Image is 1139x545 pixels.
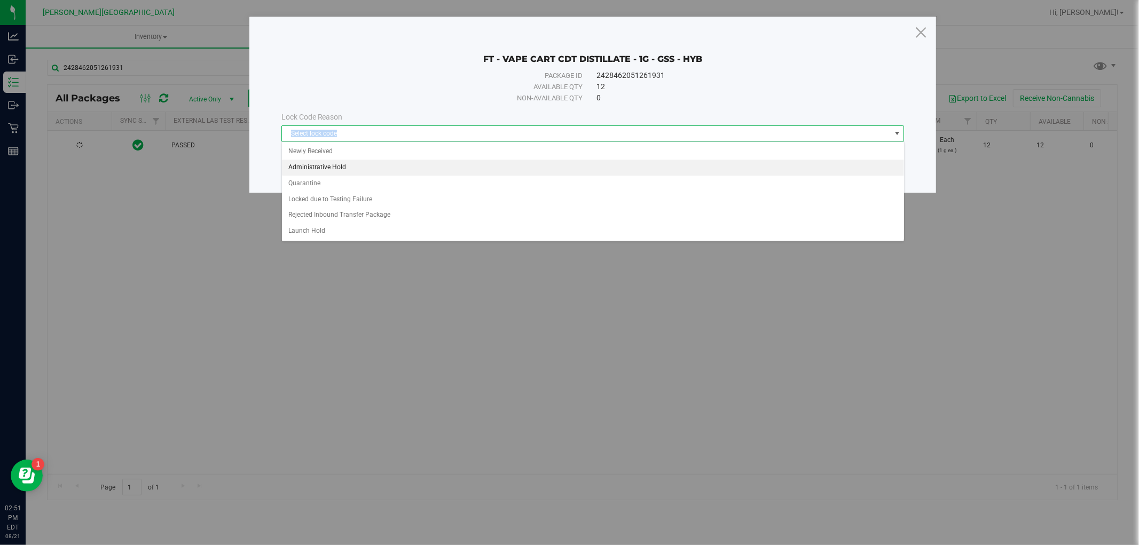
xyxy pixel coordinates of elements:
[282,176,904,192] li: Quarantine
[309,93,583,104] div: Non-available qty
[281,113,343,121] span: Lock Code Reason
[11,460,43,492] iframe: Resource center
[309,70,583,81] div: Package ID
[596,92,877,104] div: 0
[32,458,44,471] iframe: Resource center unread badge
[282,223,904,239] li: Launch Hold
[890,126,904,141] span: select
[282,207,904,223] li: Rejected Inbound Transfer Package
[309,82,583,92] div: Available qty
[281,38,905,65] div: FT - VAPE CART CDT DISTILLATE - 1G - GSS - HYB
[282,160,904,176] li: Administrative Hold
[282,126,891,141] span: Select lock code
[596,70,877,81] div: 2428462051261931
[282,192,904,208] li: Locked due to Testing Failure
[282,144,904,160] li: Newly Received
[596,81,877,92] div: 12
